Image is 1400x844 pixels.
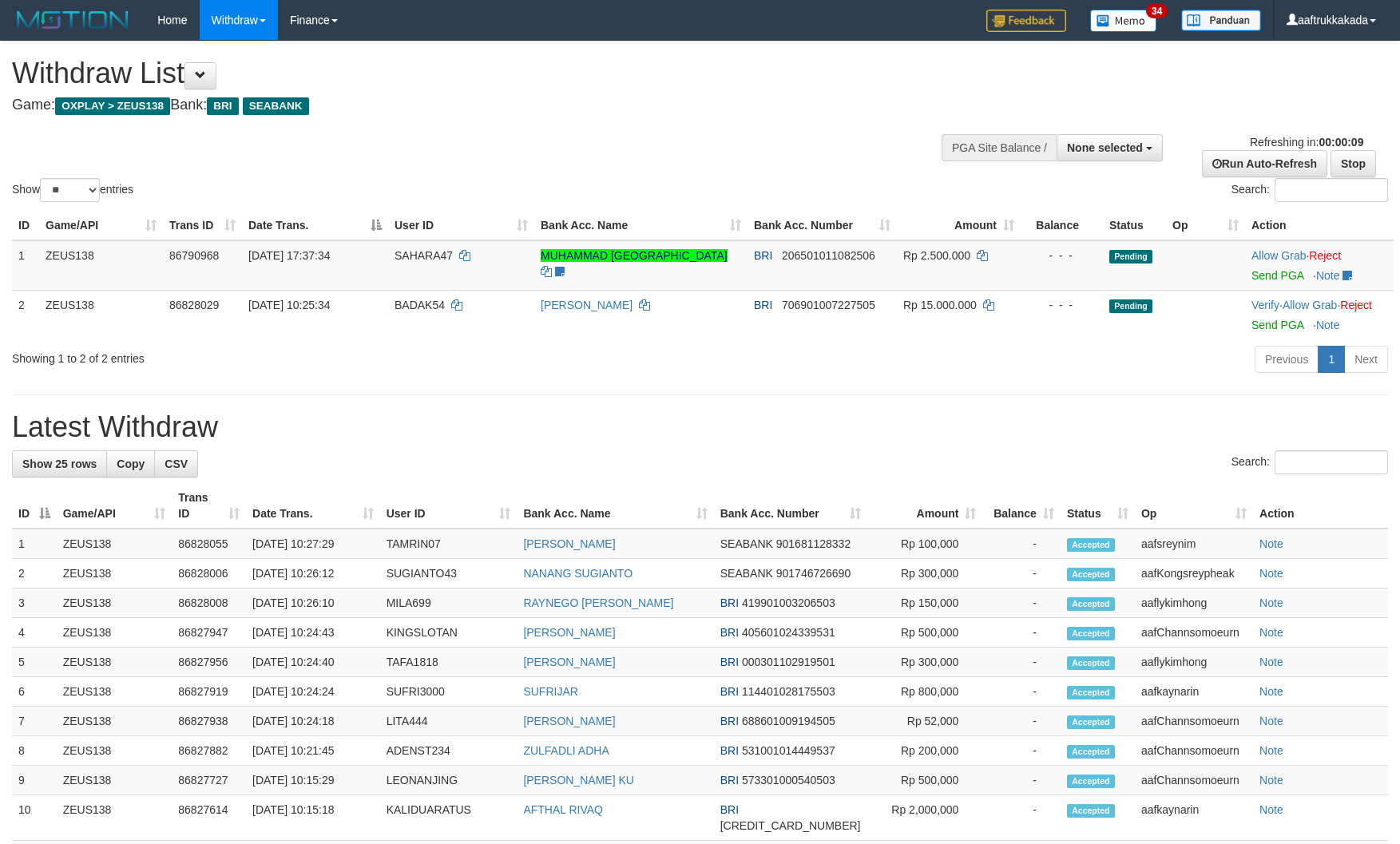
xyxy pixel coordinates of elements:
span: Accepted [1067,656,1115,670]
span: OXPLAY > ZEUS138 [55,97,170,115]
th: ID: activate to sort column descending [12,483,57,529]
th: Amount: activate to sort column ascending [867,483,983,529]
a: Note [1259,567,1283,580]
a: Note [1259,685,1283,698]
th: Action [1253,483,1388,529]
th: Op: activate to sort column ascending [1135,483,1253,529]
span: Rp 15.000.000 [903,299,977,311]
div: PGA Site Balance / [942,134,1057,161]
th: User ID: activate to sort column ascending [380,483,518,529]
td: 86828055 [172,529,246,559]
a: RAYNEGO [PERSON_NAME] [523,596,673,609]
span: BRI [720,656,739,668]
span: 86828029 [169,299,219,311]
span: BRI [720,744,739,757]
td: aafsreynim [1135,529,1253,559]
td: [DATE] 10:24:24 [246,677,380,707]
td: · [1245,240,1394,291]
span: 86790968 [169,249,219,262]
span: Refreshing in: [1250,136,1363,149]
td: 2 [12,559,57,588]
span: Pending [1109,250,1152,264]
td: 86827947 [172,618,246,648]
span: Show 25 rows [22,458,97,470]
span: BRI [720,685,739,698]
a: Allow Grab [1283,299,1337,311]
td: ZEUS138 [57,707,173,736]
button: None selected [1057,134,1163,161]
td: [DATE] 10:15:29 [246,766,380,795]
a: Note [1259,803,1283,816]
a: Stop [1331,150,1376,177]
td: TAFA1818 [380,648,518,677]
a: Previous [1255,346,1319,373]
span: [DATE] 10:25:34 [248,299,330,311]
td: 86827727 [172,766,246,795]
div: - - - [1027,297,1097,313]
a: 1 [1318,346,1345,373]
th: Game/API: activate to sort column ascending [57,483,173,529]
th: Bank Acc. Number: activate to sort column ascending [714,483,867,529]
span: BRI [207,97,238,115]
td: ZEUS138 [57,677,173,707]
label: Show entries [12,178,133,202]
td: ADENST234 [380,736,518,766]
td: Rp 500,000 [867,618,983,648]
td: - [982,766,1061,795]
td: [DATE] 10:26:12 [246,559,380,588]
th: Game/API: activate to sort column ascending [39,211,163,240]
td: ZEUS138 [57,529,173,559]
td: aafkaynarin [1135,677,1253,707]
td: Rp 800,000 [867,677,983,707]
img: Feedback.jpg [986,10,1066,32]
td: [DATE] 10:24:40 [246,648,380,677]
th: Trans ID: activate to sort column ascending [163,211,242,240]
span: Accepted [1067,627,1115,640]
a: MUHAMMAD [GEOGRAPHIC_DATA] [541,249,728,262]
a: Send PGA [1251,319,1303,331]
td: Rp 150,000 [867,588,983,618]
span: Copy 114401028175503 to clipboard [742,685,835,698]
td: Rp 500,000 [867,766,983,795]
a: Note [1259,537,1283,550]
span: · [1283,299,1340,311]
span: BRI [720,596,739,609]
a: CSV [154,450,198,477]
span: Copy 419901003206503 to clipboard [742,596,835,609]
a: [PERSON_NAME] [523,626,615,639]
td: 5 [12,648,57,677]
td: 3 [12,588,57,618]
td: MILA699 [380,588,518,618]
td: 8 [12,736,57,766]
th: Bank Acc. Number: activate to sort column ascending [748,211,897,240]
td: - [982,618,1061,648]
td: ZEUS138 [57,736,173,766]
td: 86827956 [172,648,246,677]
label: Search: [1231,450,1388,474]
td: KINGSLOTAN [380,618,518,648]
th: Amount: activate to sort column ascending [897,211,1021,240]
a: [PERSON_NAME] [541,299,633,311]
td: 86828006 [172,559,246,588]
td: 86828008 [172,588,246,618]
span: Accepted [1067,538,1115,552]
a: Next [1344,346,1388,373]
span: BRI [720,774,739,787]
td: Rp 300,000 [867,648,983,677]
th: Status: activate to sort column ascending [1061,483,1135,529]
a: Verify [1251,299,1279,311]
th: User ID: activate to sort column ascending [388,211,534,240]
span: BADAK54 [395,299,445,311]
td: - [982,529,1061,559]
td: aaflykimhong [1135,648,1253,677]
td: aafChannsomoeurn [1135,736,1253,766]
a: Allow Grab [1251,249,1306,262]
span: None selected [1067,141,1143,154]
span: BRI [720,626,739,639]
a: Send PGA [1251,269,1303,282]
th: Op: activate to sort column ascending [1166,211,1245,240]
span: Accepted [1067,568,1115,581]
span: BRI [754,249,772,262]
td: - [982,707,1061,736]
a: Note [1316,269,1340,282]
